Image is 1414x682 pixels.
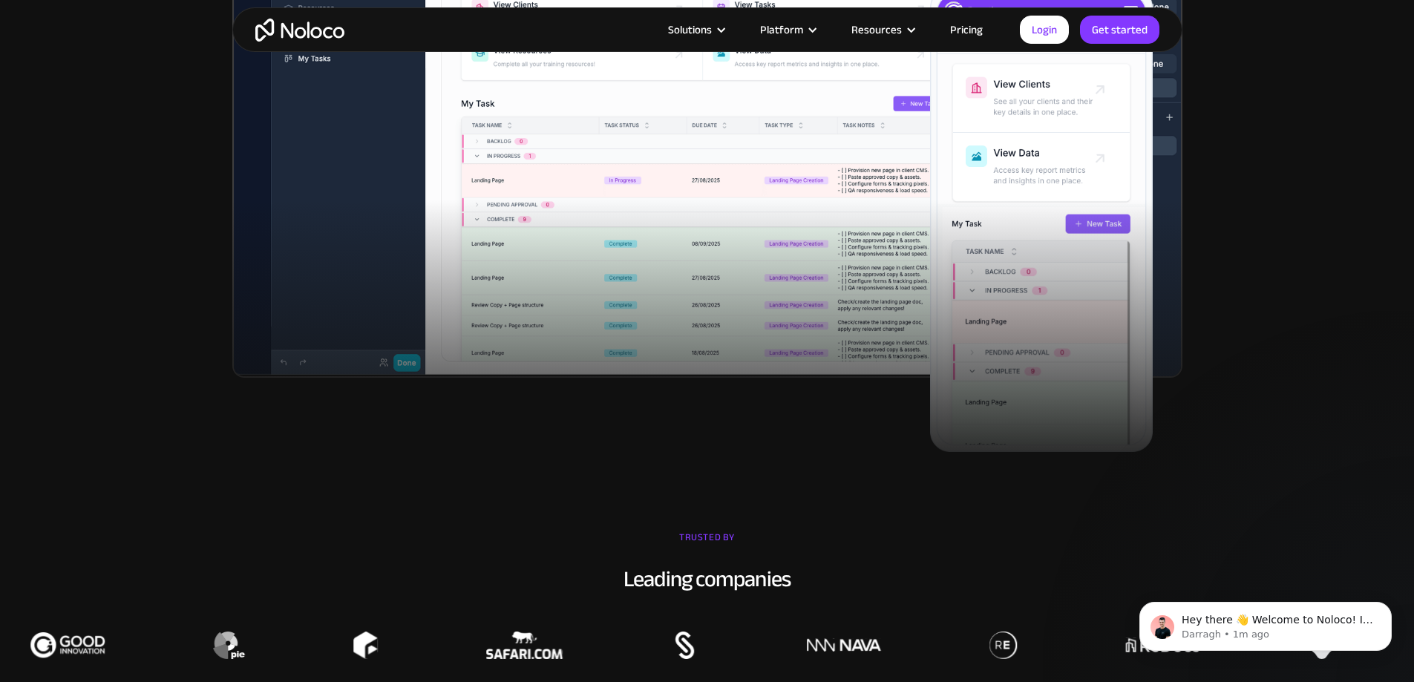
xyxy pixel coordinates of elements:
[760,20,803,39] div: Platform
[851,20,902,39] div: Resources
[255,19,344,42] a: home
[1117,571,1414,675] iframe: Intercom notifications message
[833,20,932,39] div: Resources
[1020,16,1069,44] a: Login
[932,20,1001,39] a: Pricing
[649,20,742,39] div: Solutions
[742,20,833,39] div: Platform
[1080,16,1159,44] a: Get started
[668,20,712,39] div: Solutions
